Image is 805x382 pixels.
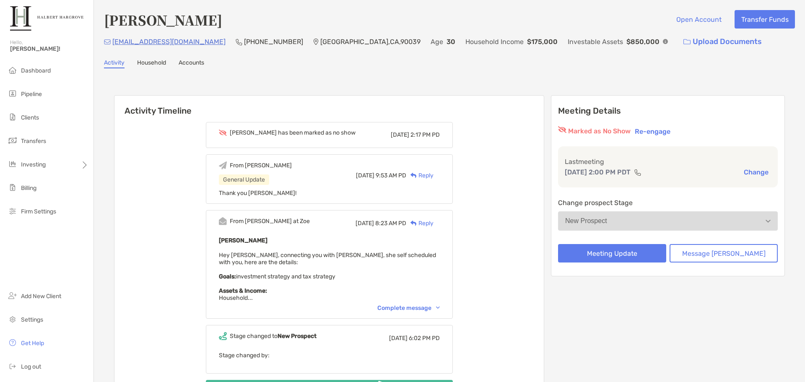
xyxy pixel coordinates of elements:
span: [DATE] [356,220,374,227]
img: Event icon [219,161,227,169]
h4: [PERSON_NAME] [104,10,222,29]
img: clients icon [8,112,18,122]
img: settings icon [8,314,18,324]
img: investing icon [8,159,18,169]
div: Reply [406,219,434,228]
span: Get Help [21,340,44,347]
a: Accounts [179,59,204,68]
span: [DATE] [356,172,374,179]
p: Stage changed by: [219,350,440,361]
span: Log out [21,363,41,370]
span: Pipeline [21,91,42,98]
span: Investing [21,161,46,168]
span: Add New Client [21,293,61,300]
a: Household [137,59,166,68]
button: Meeting Update [558,244,666,262]
p: Change prospect Stage [558,197,778,208]
p: Age [431,36,443,47]
div: Complete message [377,304,440,312]
strong: Assets & Income: [219,287,267,294]
div: Reply [406,171,434,180]
img: get-help icon [8,338,18,348]
button: New Prospect [558,211,778,231]
span: Billing [21,185,36,192]
img: Chevron icon [436,307,440,309]
img: firm-settings icon [8,206,18,216]
span: 2:17 PM PD [410,131,440,138]
p: Meeting Details [558,106,778,116]
p: Last meeting [565,156,771,167]
img: Email Icon [104,39,111,44]
img: Reply icon [410,221,417,226]
img: Event icon [219,332,227,340]
span: Hey [PERSON_NAME], connecting you with [PERSON_NAME], she self scheduled with you, here are the d... [219,252,436,301]
p: [GEOGRAPHIC_DATA] , CA , 90039 [320,36,421,47]
span: [DATE] [389,335,408,342]
img: Reply icon [410,173,417,178]
p: Investable Assets [568,36,623,47]
span: Settings [21,316,43,323]
p: Household Income [465,36,524,47]
b: New Prospect [278,333,317,340]
span: Firm Settings [21,208,56,215]
p: 30 [447,36,455,47]
div: New Prospect [565,217,607,225]
span: Thank you [PERSON_NAME]! [219,190,296,197]
p: Marked as No Show [568,126,631,136]
span: Clients [21,114,39,121]
div: General Update [219,174,269,185]
img: Event icon [219,130,227,136]
img: Event icon [219,217,227,225]
p: [EMAIL_ADDRESS][DOMAIN_NAME] [112,36,226,47]
span: [DATE] [391,131,409,138]
a: Upload Documents [678,33,767,51]
b: [PERSON_NAME] [219,237,267,244]
strong: Goals: [219,273,236,280]
span: [PERSON_NAME]! [10,45,88,52]
img: button icon [683,39,691,45]
div: From [PERSON_NAME] at Zoe [230,218,310,225]
button: Open Account [670,10,728,29]
div: Stage changed to [230,333,317,340]
img: Open dropdown arrow [766,220,771,223]
h6: Activity Timeline [114,96,544,116]
div: [PERSON_NAME] has been marked as no show [230,129,356,136]
span: Dashboard [21,67,51,74]
a: Activity [104,59,125,68]
button: Message [PERSON_NAME] [670,244,778,262]
img: billing icon [8,182,18,192]
img: dashboard icon [8,65,18,75]
img: pipeline icon [8,88,18,99]
img: Location Icon [313,39,319,45]
p: [PHONE_NUMBER] [244,36,303,47]
img: transfers icon [8,135,18,146]
img: add_new_client icon [8,291,18,301]
span: 8:23 AM PD [375,220,406,227]
p: [DATE] 2:00 PM PDT [565,167,631,177]
img: Phone Icon [236,39,242,45]
img: communication type [634,169,641,176]
span: 9:53 AM PD [376,172,406,179]
button: Transfer Funds [735,10,795,29]
span: Transfers [21,138,46,145]
span: 6:02 PM PD [409,335,440,342]
button: Re-engage [632,126,673,136]
button: Change [741,168,771,177]
p: $850,000 [626,36,660,47]
img: Zoe Logo [10,3,83,34]
div: From [PERSON_NAME] [230,162,292,169]
img: logout icon [8,361,18,371]
img: red eyr [558,126,566,133]
img: Info Icon [663,39,668,44]
p: $175,000 [527,36,558,47]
